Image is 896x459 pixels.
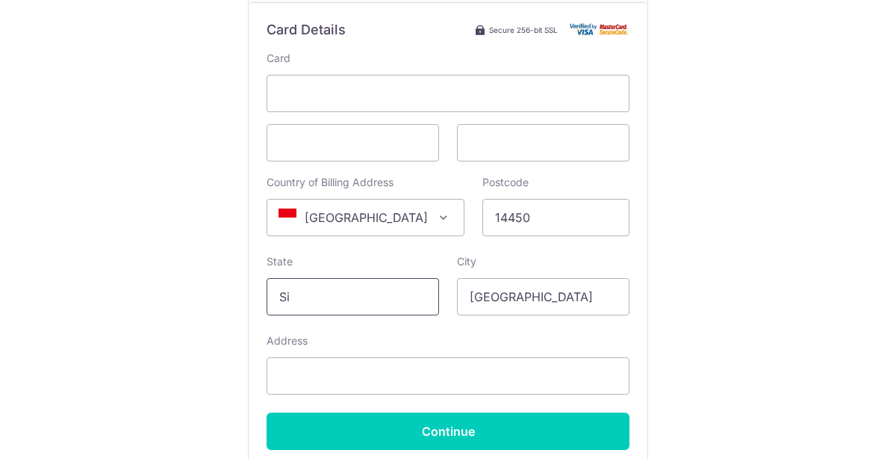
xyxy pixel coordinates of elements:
[482,199,629,236] input: Example 123456
[267,199,464,236] span: Indonesia
[267,413,629,450] input: Continue
[457,254,476,269] label: City
[489,24,558,36] span: Secure 256-bit SSL
[279,134,426,152] iframe: Secure card expiration date input frame
[267,51,290,66] label: Card
[482,175,529,190] label: Postcode
[279,84,617,102] iframe: Secure card number input frame
[267,200,464,235] span: Indonesia
[267,254,293,269] label: State
[267,21,346,39] h6: Card Details
[570,23,629,36] img: Card secure
[267,333,308,348] label: Address
[267,175,393,190] label: Country of Billing Address
[470,134,617,152] iframe: Secure card security code input frame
